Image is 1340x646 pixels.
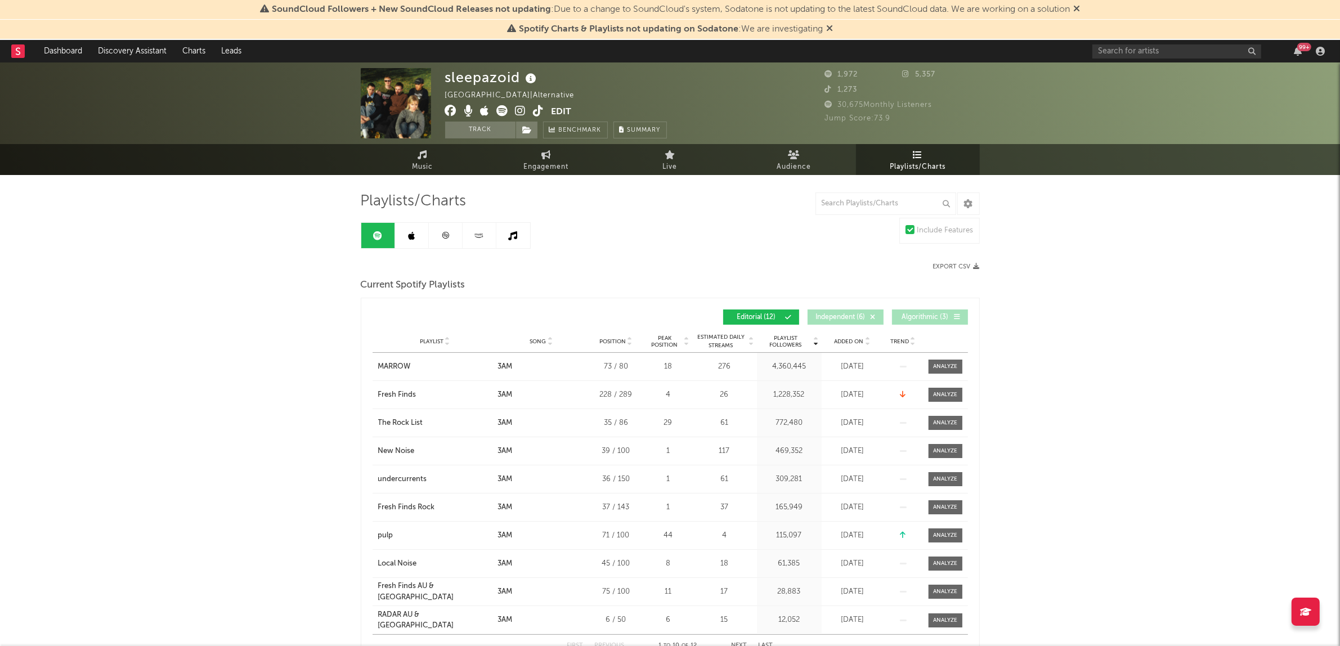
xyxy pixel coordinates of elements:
[543,122,608,138] a: Benchmark
[892,309,968,325] button: Algorithmic(3)
[826,25,833,34] span: Dismiss
[420,338,443,345] span: Playlist
[647,530,689,541] div: 44
[825,86,858,93] span: 1,273
[824,446,881,457] div: [DATE]
[591,474,642,485] div: 36 / 150
[824,389,881,401] div: [DATE]
[695,502,754,513] div: 37
[524,160,569,174] span: Engagement
[445,89,588,102] div: [GEOGRAPHIC_DATA] | Alternative
[591,389,642,401] div: 228 / 289
[695,418,754,429] div: 61
[272,5,551,14] span: SoundCloud Followers + New SoundCloud Releases not updating
[824,530,881,541] div: [DATE]
[530,338,546,345] span: Song
[647,474,689,485] div: 1
[647,361,689,373] div: 18
[361,195,467,208] span: Playlists/Charts
[498,474,512,485] div: 3AM
[498,558,512,569] div: 3AM
[174,40,213,62] a: Charts
[591,558,642,569] div: 45 / 100
[445,122,516,138] button: Track
[591,586,642,598] div: 75 / 100
[378,530,492,541] a: pulp
[361,279,465,292] span: Current Spotify Playlists
[760,586,819,598] div: 28,883
[519,25,738,34] span: Spotify Charts & Playlists not updating on Sodatone
[378,389,492,401] a: Fresh Finds
[498,446,512,457] div: 3AM
[378,361,411,373] div: MARROW
[695,530,754,541] div: 4
[760,614,819,626] div: 12,052
[824,558,881,569] div: [DATE]
[1294,47,1302,56] button: 99+
[890,338,909,345] span: Trend
[361,144,485,175] a: Music
[695,446,754,457] div: 117
[378,530,393,541] div: pulp
[608,144,732,175] a: Live
[824,586,881,598] div: [DATE]
[498,530,512,541] div: 3AM
[730,314,782,321] span: Editorial ( 12 )
[695,389,754,401] div: 26
[760,474,819,485] div: 309,281
[647,446,689,457] div: 1
[378,558,417,569] div: Local Noise
[498,614,512,626] div: 3AM
[378,446,492,457] a: New Noise
[647,614,689,626] div: 6
[378,609,492,631] div: RADAR AU & [GEOGRAPHIC_DATA]
[808,309,884,325] button: Independent(6)
[933,263,980,270] button: Export CSV
[378,361,492,373] a: MARROW
[732,144,856,175] a: Audience
[777,160,811,174] span: Audience
[378,581,492,603] a: Fresh Finds AU & [GEOGRAPHIC_DATA]
[378,502,492,513] a: Fresh Finds Rock
[1297,43,1311,51] div: 99 +
[825,115,891,122] span: Jump Score: 73.9
[647,558,689,569] div: 8
[378,558,492,569] a: Local Noise
[445,68,540,87] div: sleepazoid
[378,418,423,429] div: The Rock List
[36,40,90,62] a: Dashboard
[695,558,754,569] div: 18
[760,389,819,401] div: 1,228,352
[591,418,642,429] div: 35 / 86
[559,124,602,137] span: Benchmark
[485,144,608,175] a: Engagement
[90,40,174,62] a: Discovery Assistant
[890,160,945,174] span: Playlists/Charts
[591,614,642,626] div: 6 / 50
[760,418,819,429] div: 772,480
[647,586,689,598] div: 11
[835,338,864,345] span: Added On
[917,224,974,237] div: Include Features
[213,40,249,62] a: Leads
[378,474,492,485] a: undercurrents
[695,474,754,485] div: 61
[498,502,512,513] div: 3AM
[498,389,512,401] div: 3AM
[1092,44,1261,59] input: Search for artists
[591,530,642,541] div: 71 / 100
[695,333,747,350] span: Estimated Daily Streams
[378,418,492,429] a: The Rock List
[591,502,642,513] div: 37 / 143
[760,502,819,513] div: 165,949
[815,314,867,321] span: Independent ( 6 )
[760,361,819,373] div: 4,360,445
[647,389,689,401] div: 4
[272,5,1070,14] span: : Due to a change to SoundCloud's system, Sodatone is not updating to the latest SoundCloud data....
[695,361,754,373] div: 276
[378,446,415,457] div: New Noise
[824,502,881,513] div: [DATE]
[498,361,512,373] div: 3AM
[760,558,819,569] div: 61,385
